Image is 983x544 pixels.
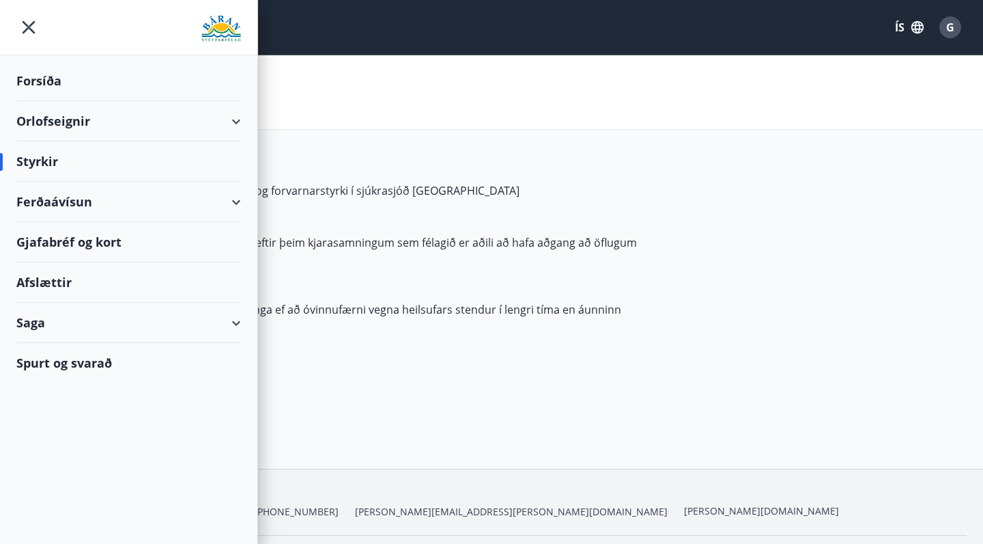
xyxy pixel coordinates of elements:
div: Styrkir [16,141,241,182]
button: menu [16,15,41,40]
div: Gjafabréf og kort [16,222,241,262]
a: [PERSON_NAME][DOMAIN_NAME] [684,504,839,517]
div: Afslættir [16,262,241,303]
div: Ferðaávísun [16,182,241,222]
img: union_logo [201,15,241,42]
div: Saga [16,303,241,343]
span: [PERSON_NAME][EMAIL_ADDRESS][PERSON_NAME][DOMAIN_NAME] [355,505,668,519]
button: G [934,11,967,44]
p: Félagsmenn [PERSON_NAME] um ýmsa heilsu- og forvarnarstyrki í sjúkrasjóð [GEOGRAPHIC_DATA] [16,183,661,198]
div: Orlofseignir [16,101,241,141]
button: ÍS [887,15,931,40]
div: Forsíða [16,61,241,101]
div: Spurt og svarað [16,343,241,383]
span: G [946,20,954,35]
p: Félagsmenn eiga rétt á greiðslu sjúkradagpeninga ef að óvinnufærni vegna heilsufars stendur í len... [16,302,661,332]
p: Félagsmenn í Bárunni, stéttarfélagi sem starfa eftir þeim kjarasamningum sem félagið er aðili að ... [16,235,661,265]
span: [PHONE_NUMBER] [254,505,339,519]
